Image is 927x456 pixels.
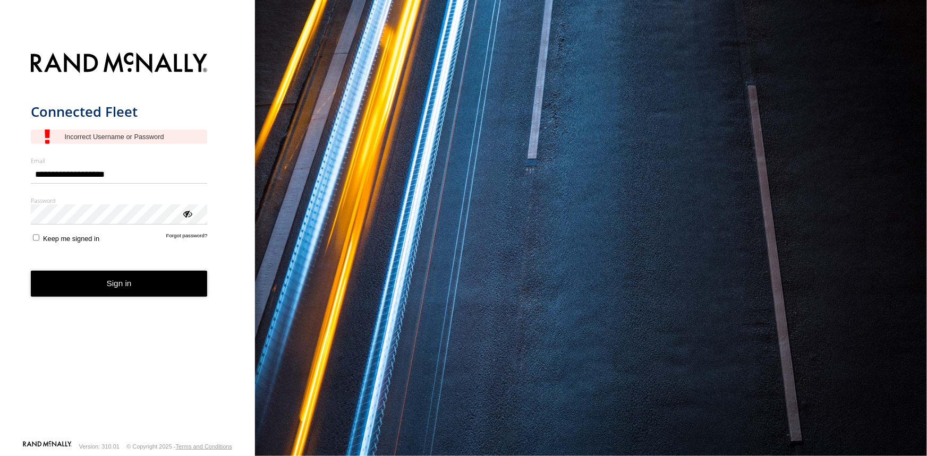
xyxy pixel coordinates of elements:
span: Keep me signed in [43,235,99,243]
div: ViewPassword [182,208,192,219]
div: Version: 310.01 [79,443,120,450]
form: main [31,46,225,440]
button: Sign in [31,271,208,297]
input: Keep me signed in [33,234,40,241]
label: Email [31,157,208,165]
a: Visit our Website [23,441,72,452]
a: Forgot password? [166,233,208,243]
label: Password [31,196,208,204]
div: © Copyright 2025 - [126,443,232,450]
a: Terms and Conditions [176,443,232,450]
img: Rand McNally [31,50,208,78]
h1: Connected Fleet [31,103,208,121]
